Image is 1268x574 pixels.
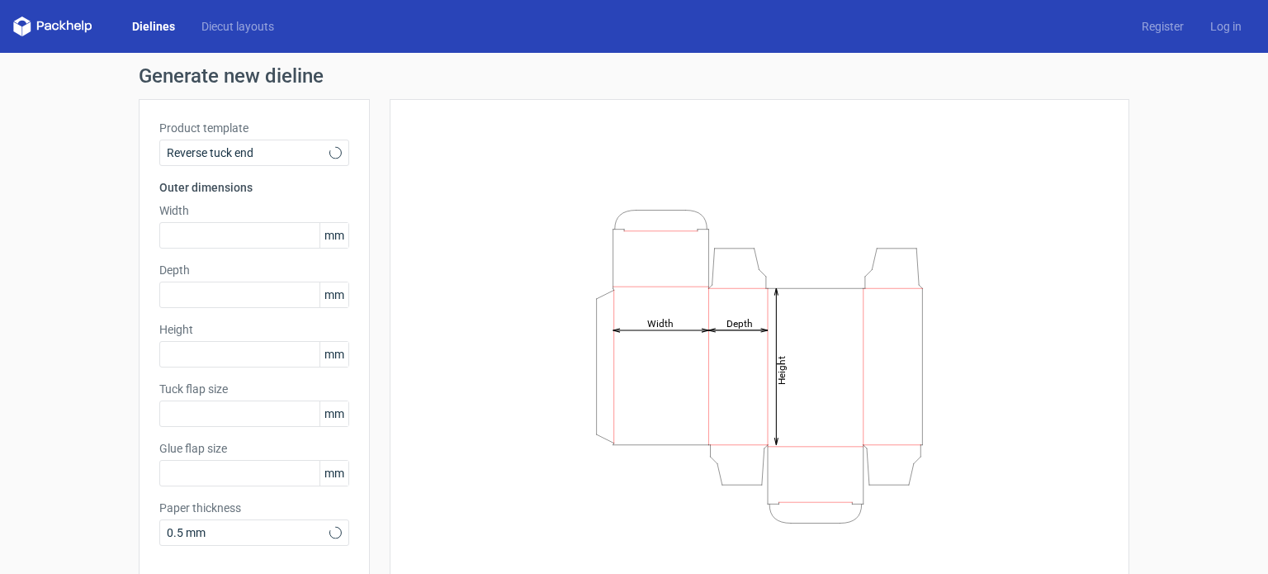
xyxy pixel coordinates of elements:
span: mm [319,342,348,367]
span: mm [319,282,348,307]
label: Glue flap size [159,440,349,457]
label: Depth [159,262,349,278]
a: Diecut layouts [188,18,287,35]
a: Register [1128,18,1197,35]
h1: Generate new dieline [139,66,1129,86]
h3: Outer dimensions [159,179,349,196]
span: 0.5 mm [167,524,329,541]
tspan: Height [776,355,788,384]
a: Dielines [119,18,188,35]
label: Height [159,321,349,338]
label: Width [159,202,349,219]
span: mm [319,401,348,426]
label: Paper thickness [159,500,349,516]
tspan: Depth [726,317,753,329]
a: Log in [1197,18,1255,35]
span: Reverse tuck end [167,145,329,161]
tspan: Width [647,317,674,329]
span: mm [319,461,348,486]
label: Tuck flap size [159,381,349,397]
span: mm [319,223,348,248]
label: Product template [159,120,349,136]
